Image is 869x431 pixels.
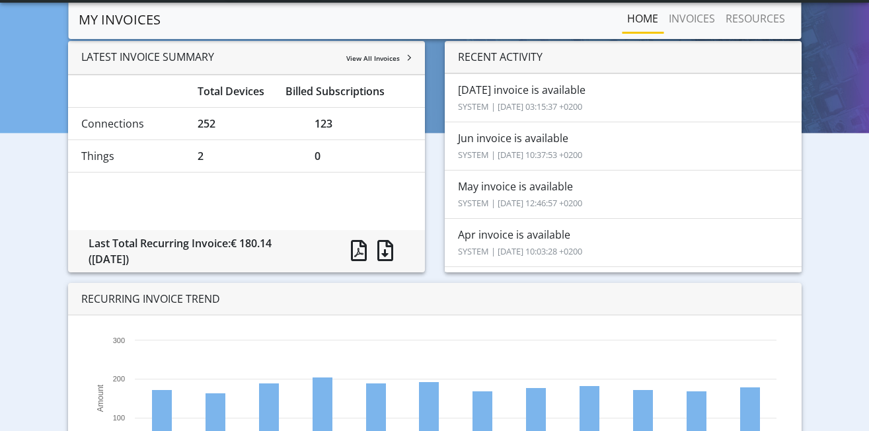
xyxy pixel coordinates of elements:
[71,148,188,164] div: Things
[231,236,272,251] span: € 180.14
[445,266,802,315] li: Mar invoice is available
[346,54,400,63] span: View All Invoices
[445,73,802,122] li: [DATE] invoice is available
[79,7,161,33] a: MY INVOICES
[458,100,582,112] small: SYSTEM | [DATE] 03:15:37 +0200
[445,170,802,219] li: May invoice is available
[458,149,582,161] small: SYSTEM | [DATE] 10:37:53 +0200
[188,83,276,99] div: Total Devices
[445,41,802,73] div: RECENT ACTIVITY
[445,122,802,171] li: Jun invoice is available
[305,116,422,132] div: 123
[445,218,802,267] li: Apr invoice is available
[458,197,582,209] small: SYSTEM | [DATE] 12:46:57 +0200
[276,83,422,99] div: Billed Subscriptions
[71,116,188,132] div: Connections
[622,5,663,32] a: Home
[458,245,582,257] small: SYSTEM | [DATE] 10:03:28 +0200
[720,5,790,32] a: RESOURCES
[68,283,802,315] div: RECURRING INVOICE TREND
[188,116,305,132] div: 252
[188,148,305,164] div: 2
[79,235,330,267] div: Last Total Recurring Invoice:
[113,414,125,422] text: 100
[68,41,425,75] div: LATEST INVOICE SUMMARY
[305,148,422,164] div: 0
[89,251,321,267] div: ([DATE])
[113,336,125,344] text: 300
[96,384,105,412] text: Amount
[663,5,720,32] a: INVOICES
[113,375,125,383] text: 200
